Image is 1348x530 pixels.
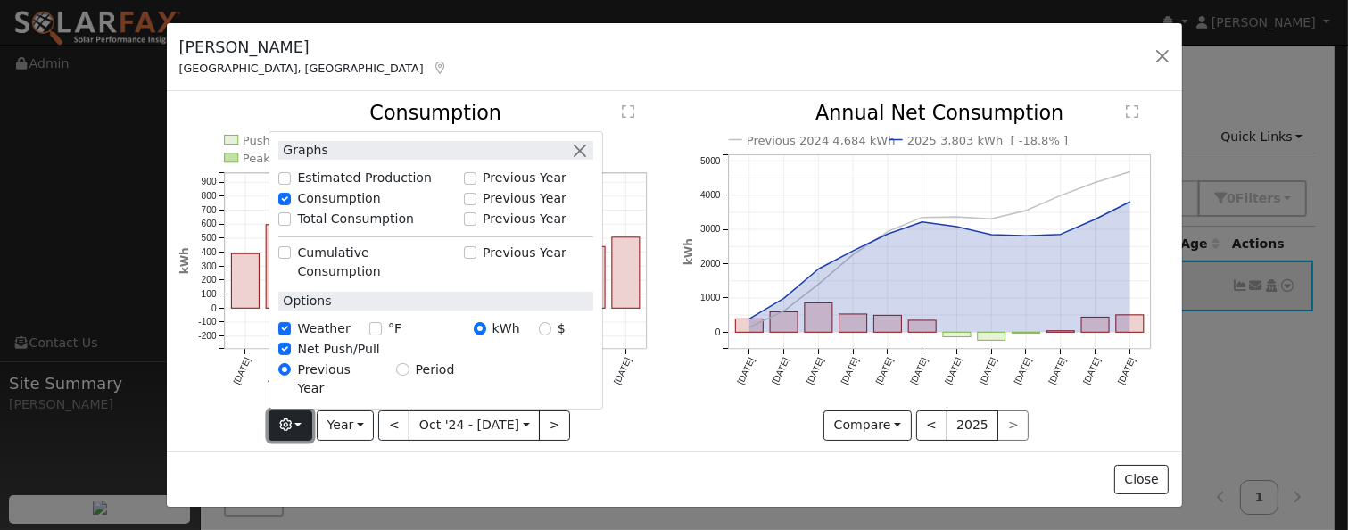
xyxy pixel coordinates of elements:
[919,214,926,221] circle: onclick=""
[317,410,374,441] button: Year
[1047,331,1075,333] rect: onclick=""
[388,319,401,338] label: °F
[715,327,721,337] text: 0
[805,303,832,333] rect: onclick=""
[492,319,520,338] label: kWh
[483,169,566,187] label: Previous Year
[297,169,432,187] label: Estimated Production
[919,219,926,226] circle: onclick=""
[909,356,930,386] text: [DATE]
[849,252,856,259] circle: onclick=""
[1082,356,1104,386] text: [DATE]
[474,322,486,335] input: kWh
[278,172,291,185] input: Estimated Production
[539,322,551,335] input: $
[243,152,385,165] text: Peak Push Hour 4.0 kWh
[874,316,902,333] rect: onclick=""
[464,246,476,259] input: Previous Year
[954,214,961,221] circle: onclick=""
[907,134,1069,147] text: 2025 3,803 kWh [ -18.8% ]
[978,356,999,386] text: [DATE]
[943,356,964,386] text: [DATE]
[943,333,971,337] rect: onclick=""
[297,360,377,398] label: Previous Year
[978,333,1005,341] rect: onclick=""
[612,237,640,309] rect: onclick=""
[988,216,996,223] circle: onclick=""
[266,225,294,309] rect: onclick=""
[746,324,753,331] circle: onclick=""
[988,232,996,239] circle: onclick=""
[369,102,501,125] text: Consumption
[243,134,270,147] text: Push
[700,225,721,235] text: 3000
[815,102,1064,125] text: Annual Net Consumption
[1092,179,1099,186] circle: onclick=""
[539,410,570,441] button: >
[1013,333,1040,334] rect: onclick=""
[916,410,947,441] button: <
[179,62,424,75] span: [GEOGRAPHIC_DATA], [GEOGRAPHIC_DATA]
[805,356,826,386] text: [DATE]
[823,410,912,441] button: Compare
[770,356,791,386] text: [DATE]
[781,295,788,302] circle: onclick=""
[201,178,216,187] text: 900
[201,219,216,229] text: 600
[700,156,721,166] text: 5000
[201,261,216,271] text: 300
[179,36,449,59] h5: [PERSON_NAME]
[1013,356,1034,386] text: [DATE]
[231,254,259,309] rect: onclick=""
[682,239,695,266] text: kWh
[700,190,721,200] text: 4000
[1116,315,1144,332] rect: onclick=""
[483,210,566,228] label: Previous Year
[297,210,414,228] label: Total Consumption
[781,308,788,315] circle: onclick=""
[278,322,291,335] input: Weather
[1127,105,1139,120] text: 
[297,319,350,338] label: Weather
[1127,199,1134,206] circle: onclick=""
[464,212,476,225] input: Previous Year
[612,356,633,386] text: [DATE]
[378,410,409,441] button: <
[278,212,291,225] input: Total Consumption
[1127,169,1134,176] circle: onclick=""
[396,363,409,376] input: Period
[909,321,937,333] rect: onclick=""
[747,134,896,147] text: Previous 2024 4,684 kWh
[278,246,291,259] input: Cumulative Consumption
[201,276,216,286] text: 200
[483,189,566,208] label: Previous Year
[201,289,216,299] text: 100
[947,410,999,441] button: 2025
[815,281,823,288] circle: onclick=""
[954,223,961,230] circle: onclick=""
[278,292,331,311] label: Options
[198,318,217,327] text: -100
[736,356,757,386] text: [DATE]
[369,322,382,335] input: °F
[839,315,867,333] rect: onclick=""
[433,61,449,75] a: Map
[770,312,798,333] rect: onclick=""
[178,248,191,275] text: kWh
[1022,207,1030,214] circle: onclick=""
[884,231,891,238] circle: onclick=""
[201,247,216,257] text: 400
[746,316,753,323] circle: onclick=""
[700,294,721,303] text: 1000
[297,244,454,281] label: Cumulative Consumption
[1057,192,1064,199] circle: onclick=""
[1114,465,1169,495] button: Close
[1082,318,1110,333] rect: onclick=""
[278,141,328,160] label: Graphs
[464,193,476,205] input: Previous Year
[201,192,216,202] text: 800
[297,189,380,208] label: Consumption
[735,319,763,333] rect: onclick=""
[278,343,291,355] input: Net Push/Pull
[416,360,455,379] label: Period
